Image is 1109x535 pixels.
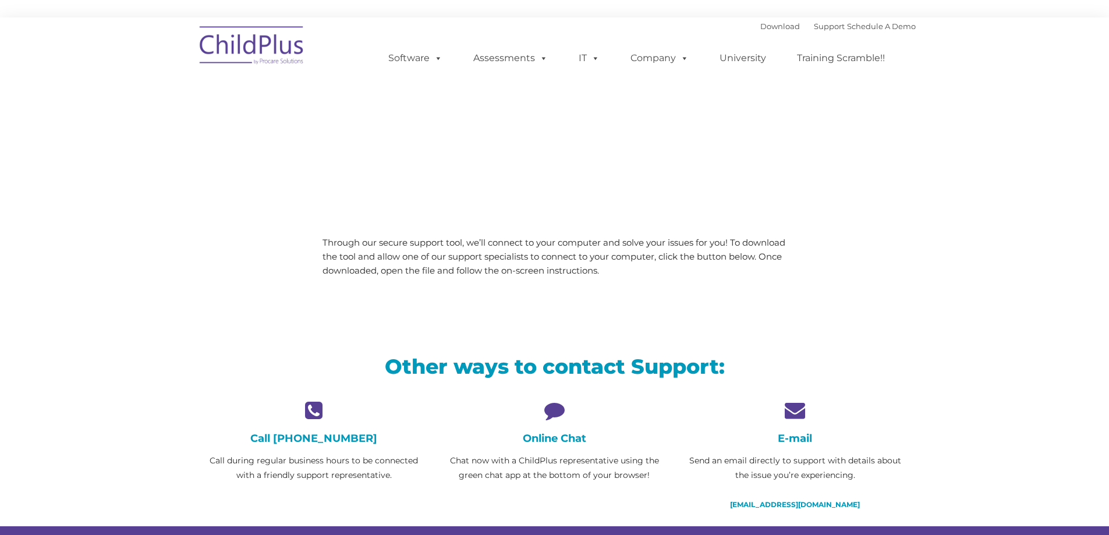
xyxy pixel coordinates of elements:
[760,22,800,31] a: Download
[785,47,897,70] a: Training Scramble!!
[203,432,426,445] h4: Call [PHONE_NUMBER]
[194,18,310,76] img: ChildPlus by Procare Solutions
[683,432,906,445] h4: E-mail
[462,47,559,70] a: Assessments
[683,453,906,483] p: Send an email directly to support with details about the issue you’re experiencing.
[203,101,638,137] span: LiveSupport with SplashTop
[619,47,700,70] a: Company
[203,353,907,380] h2: Other ways to contact Support:
[760,22,916,31] font: |
[708,47,778,70] a: University
[443,453,666,483] p: Chat now with a ChildPlus representative using the green chat app at the bottom of your browser!
[814,22,845,31] a: Support
[443,432,666,445] h4: Online Chat
[377,47,454,70] a: Software
[567,47,611,70] a: IT
[323,236,786,278] p: Through our secure support tool, we’ll connect to your computer and solve your issues for you! To...
[730,500,860,509] a: [EMAIL_ADDRESS][DOMAIN_NAME]
[203,453,426,483] p: Call during regular business hours to be connected with a friendly support representative.
[847,22,916,31] a: Schedule A Demo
